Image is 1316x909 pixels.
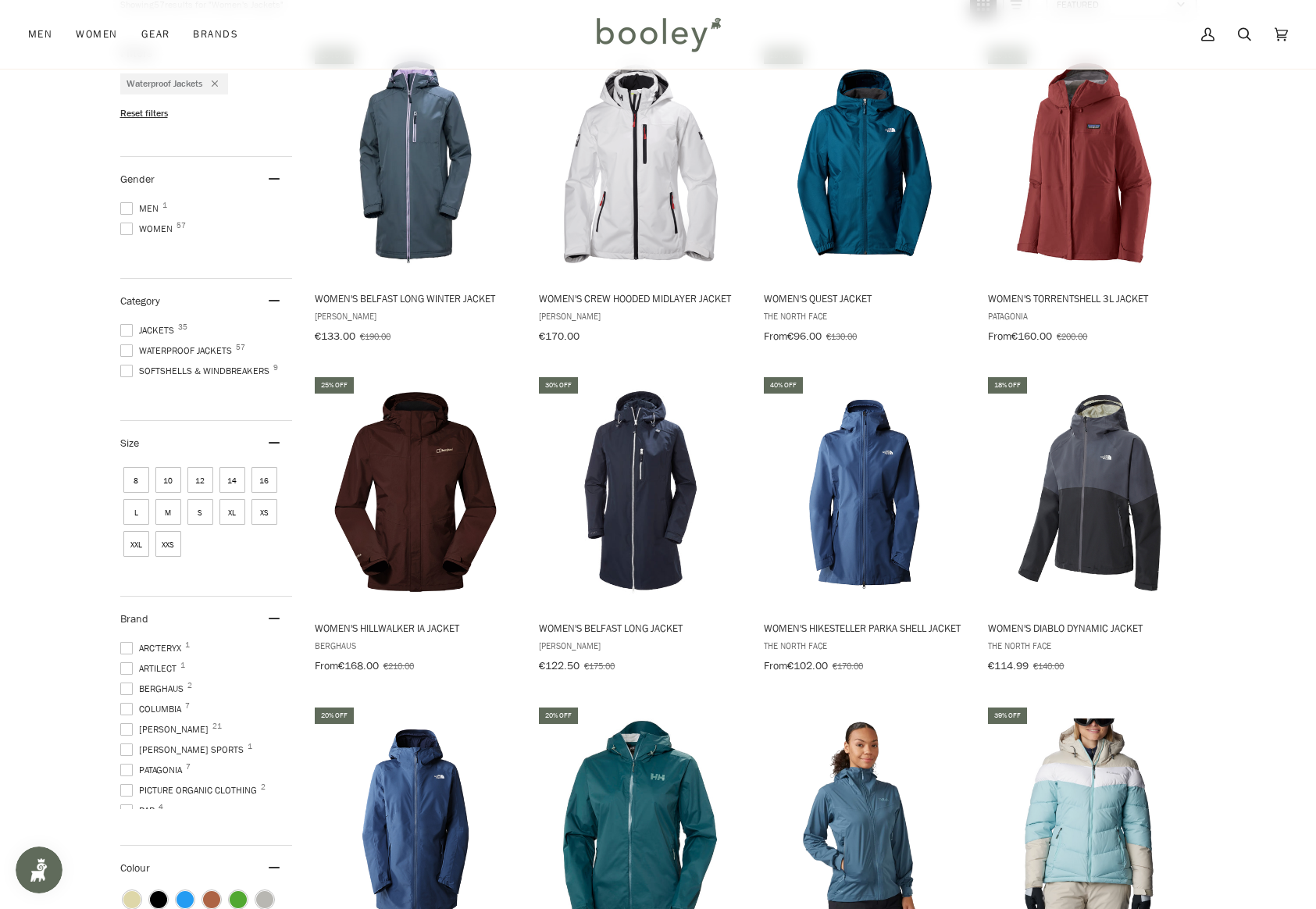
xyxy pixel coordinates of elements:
a: Women's Hillwalker IA Jacket [312,375,519,678]
a: Women's Hikesteller Parka Shell Jacket [761,375,968,678]
span: Women [76,27,117,42]
span: Size: 12 [187,467,213,493]
span: Colour: Brown [203,891,220,908]
span: [PERSON_NAME] [539,309,741,323]
img: The North Face Women's Diablo Dynamic Jacket Vanadis Grey / Asphalt Grey - Booley Galway [986,389,1193,596]
span: Gender [120,172,155,187]
img: Helly Hansen Women's Crew Hooded Midlayer Jacket White - Booley Galway [537,59,744,266]
li: Reset filters [120,107,292,120]
span: 35 [178,323,187,331]
span: Size: XL [219,499,245,525]
span: 4 [159,804,163,811]
span: [PERSON_NAME] [539,639,741,652]
span: Picture Organic Clothing [120,783,262,797]
span: €170.00 [833,659,863,672]
span: Size: L [123,499,149,525]
span: €168.00 [338,658,379,673]
span: Men [120,201,163,216]
a: Women's Crew Hooded Midlayer Jacket [537,45,744,348]
div: 20% off [315,708,354,724]
span: Waterproof Jackets [127,77,202,91]
span: Patagonia [120,763,187,777]
span: Size: XXL [123,531,149,557]
img: Helly Hansen Women's Belfast Long Jacket Navy - Booley Galway [537,389,744,596]
span: 2 [187,682,192,690]
span: Colour: Green [230,891,247,908]
span: €170.00 [539,329,580,344]
span: Jackets [120,323,179,337]
span: From [764,329,787,344]
span: From [764,658,787,673]
span: Softshells & Windbreakers [120,364,274,378]
span: 9 [273,364,278,372]
span: Berghaus [120,682,188,696]
span: From [315,658,338,673]
span: 1 [180,661,185,669]
div: 25% off [315,377,354,394]
img: Booley [590,12,726,57]
span: Women's Belfast Long Jacket [539,621,741,635]
span: 57 [177,222,186,230]
span: Size: S [187,499,213,525]
span: Reset filters [120,107,168,120]
span: Colour [120,861,162,875]
div: 39% off [988,708,1027,724]
span: €114.99 [988,658,1029,673]
span: €175.00 [584,659,615,672]
span: Colour: Grey [256,891,273,908]
img: The North Face Women’s Hikesteller Parka Shell Jacket Shady Blue - Booley Galway [761,389,968,596]
span: Waterproof Jackets [120,344,237,358]
span: Size [120,436,139,451]
span: €190.00 [360,330,391,343]
span: Size: XXS [155,531,181,557]
span: Colour: Black [150,891,167,908]
span: Women's Hillwalker IA Jacket [315,621,517,635]
span: 21 [212,722,222,730]
span: Artilect [120,661,181,676]
span: Women's Torrentshell 3L Jacket [988,291,1190,305]
span: Gear [141,27,170,42]
span: 57 [236,344,245,351]
span: 1 [248,743,252,750]
span: Brands [193,27,238,42]
span: 2 [261,783,266,791]
div: 40% off [764,377,803,394]
span: 7 [185,702,190,710]
a: Women's Belfast Long Jacket [537,375,744,678]
span: Size: M [155,499,181,525]
a: Women's Torrentshell 3L Jacket [986,45,1193,348]
span: Men [28,27,52,42]
span: 1 [185,641,190,649]
span: Size: 14 [219,467,245,493]
iframe: Button to open loyalty program pop-up [16,847,62,893]
span: €160.00 [1011,329,1052,344]
span: Patagonia [988,309,1190,323]
span: Columbia [120,702,186,716]
span: Colour: Beige [123,891,141,908]
span: €96.00 [787,329,822,344]
span: Women's Crew Hooded Midlayer Jacket [539,291,741,305]
span: Women [120,222,177,236]
span: Arc'teryx [120,641,186,655]
img: Patagonia Women's Torrentshell 3L Jacket Oxide Red - Booley Galway [986,59,1193,266]
span: €140.00 [1033,659,1064,672]
span: Brand [120,611,148,626]
span: Size: 10 [155,467,181,493]
span: Berghaus [315,639,517,652]
span: Category [120,294,160,308]
div: 18% off [988,377,1027,394]
span: [PERSON_NAME] [120,722,213,736]
span: €102.00 [787,658,828,673]
span: Women's Diablo Dynamic Jacket [988,621,1190,635]
span: 7 [186,763,191,771]
span: The North Face [988,639,1190,652]
span: From [988,329,1011,344]
span: Size: XS [251,499,277,525]
div: 30% off [539,377,578,394]
span: Women's Quest Jacket [764,291,966,305]
span: 1 [162,201,167,209]
span: The North Face [764,639,966,652]
span: Women's Hikesteller Parka Shell Jacket [764,621,966,635]
span: Rab [120,804,159,818]
a: Women's Belfast Long Winter Jacket [312,45,519,348]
